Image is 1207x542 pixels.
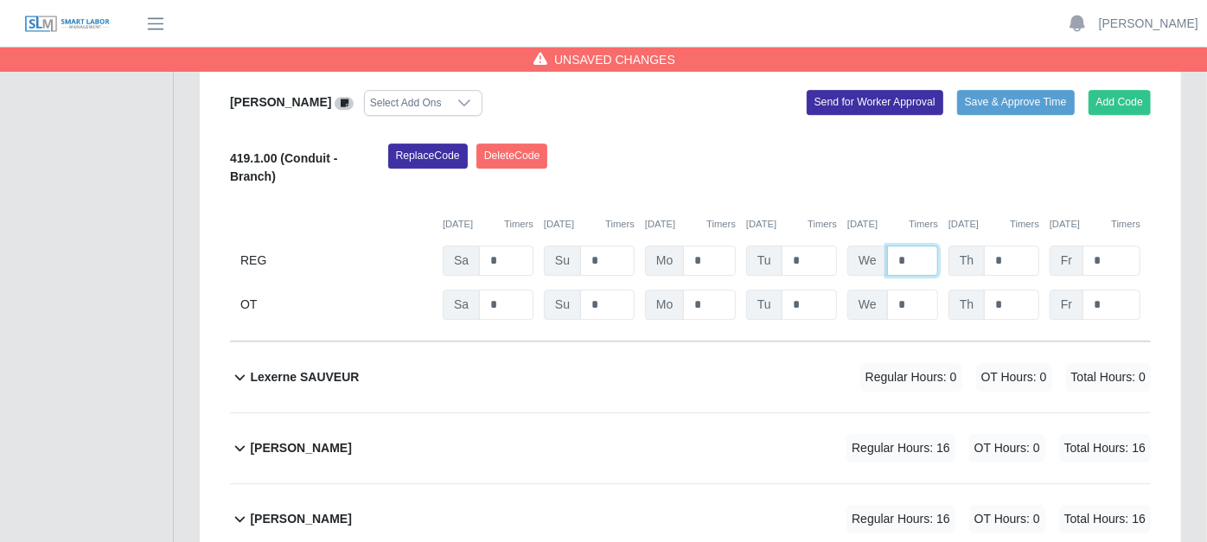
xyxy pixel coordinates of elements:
[554,51,675,68] span: Unsaved Changes
[976,363,1052,392] span: OT Hours: 0
[544,217,635,232] div: [DATE]
[544,245,581,276] span: Su
[1050,290,1083,320] span: Fr
[846,434,955,462] span: Regular Hours: 16
[443,290,480,320] span: Sa
[969,505,1045,533] span: OT Hours: 0
[1111,217,1140,232] button: Timers
[860,363,962,392] span: Regular Hours: 0
[1089,90,1152,114] button: Add Code
[230,342,1151,412] button: Lexerne SAUVEUR Regular Hours: 0 OT Hours: 0 Total Hours: 0
[645,217,736,232] div: [DATE]
[443,245,480,276] span: Sa
[335,95,354,109] a: View/Edit Notes
[24,15,111,34] img: SLM Logo
[1059,505,1151,533] span: Total Hours: 16
[847,217,938,232] div: [DATE]
[847,290,888,320] span: We
[746,290,782,320] span: Tu
[909,217,938,232] button: Timers
[250,510,351,528] b: [PERSON_NAME]
[645,290,684,320] span: Mo
[240,290,432,320] div: OT
[504,217,533,232] button: Timers
[746,217,837,232] div: [DATE]
[230,151,337,183] b: 419.1.00 (Conduit - Branch)
[250,368,359,386] b: Lexerne SAUVEUR
[1059,434,1151,462] span: Total Hours: 16
[948,217,1039,232] div: [DATE]
[948,245,985,276] span: Th
[605,217,635,232] button: Timers
[1050,217,1140,232] div: [DATE]
[847,245,888,276] span: We
[969,434,1045,462] span: OT Hours: 0
[230,413,1151,483] button: [PERSON_NAME] Regular Hours: 16 OT Hours: 0 Total Hours: 16
[1050,245,1083,276] span: Fr
[807,90,943,114] button: Send for Worker Approval
[746,245,782,276] span: Tu
[957,90,1075,114] button: Save & Approve Time
[706,217,736,232] button: Timers
[250,439,351,457] b: [PERSON_NAME]
[1010,217,1039,232] button: Timers
[230,95,331,109] b: [PERSON_NAME]
[443,217,533,232] div: [DATE]
[1066,363,1151,392] span: Total Hours: 0
[365,91,447,115] div: Select Add Ons
[388,143,468,168] button: ReplaceCode
[645,245,684,276] span: Mo
[948,290,985,320] span: Th
[476,143,548,168] button: DeleteCode
[1099,15,1198,33] a: [PERSON_NAME]
[846,505,955,533] span: Regular Hours: 16
[544,290,581,320] span: Su
[240,245,432,276] div: REG
[808,217,837,232] button: Timers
